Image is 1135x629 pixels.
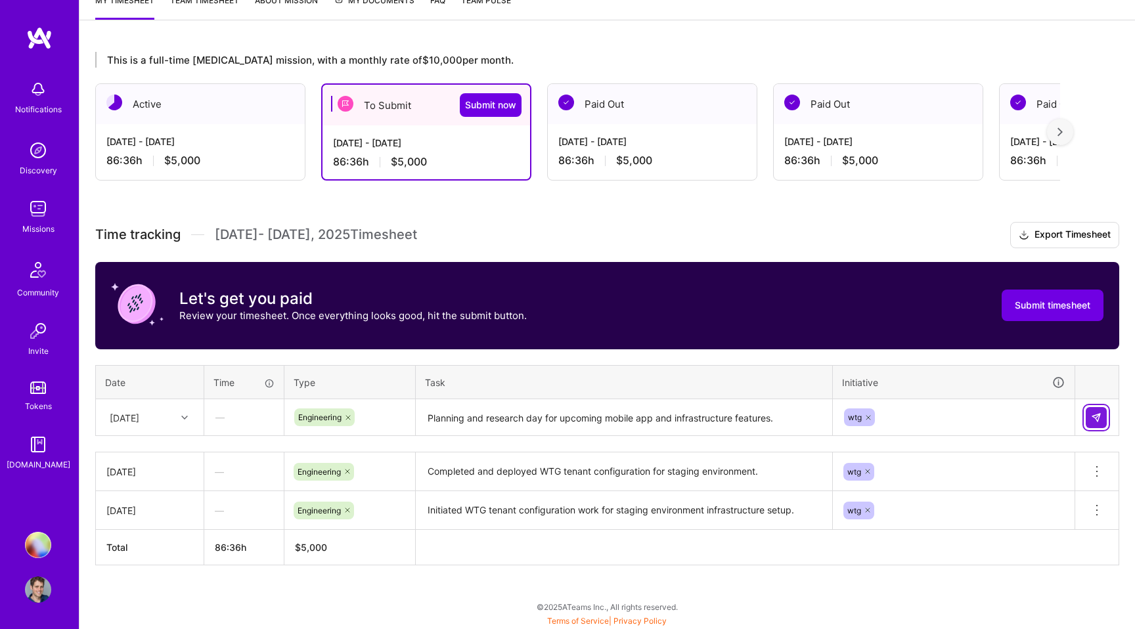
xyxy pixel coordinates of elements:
[333,136,520,150] div: [DATE] - [DATE]
[25,76,51,102] img: bell
[15,102,62,116] div: Notifications
[106,465,193,479] div: [DATE]
[1010,95,1026,110] img: Paid Out
[784,154,972,167] div: 86:36 h
[25,399,52,413] div: Tokens
[215,227,417,243] span: [DATE] - [DATE] , 2025 Timesheet
[842,154,878,167] span: $5,000
[25,532,51,558] img: Jimini Health: Frontend Engineer for Sage Platform
[847,506,861,515] span: wtg
[96,84,305,124] div: Active
[774,84,983,124] div: Paid Out
[204,530,284,565] th: 86:36h
[298,412,342,422] span: Engineering
[1019,228,1029,242] i: icon Download
[323,85,530,125] div: To Submit
[213,376,275,389] div: Time
[110,410,139,424] div: [DATE]
[28,344,49,358] div: Invite
[22,532,55,558] a: Jimini Health: Frontend Engineer for Sage Platform
[106,95,122,110] img: Active
[848,412,862,422] span: wtg
[784,95,800,110] img: Paid Out
[416,365,833,399] th: Task
[333,155,520,169] div: 86:36 h
[22,222,55,236] div: Missions
[417,401,831,435] textarea: Planning and research day for upcoming mobile app and infrastructure features.
[338,96,353,112] img: To Submit
[1091,412,1102,423] img: Submit
[784,135,972,148] div: [DATE] - [DATE]
[7,458,70,471] div: [DOMAIN_NAME]
[847,467,861,477] span: wtg
[96,365,204,399] th: Date
[205,400,283,435] div: —
[284,365,416,399] th: Type
[22,254,54,286] img: Community
[26,26,53,50] img: logo
[465,98,516,112] span: Submit now
[111,278,164,330] img: coin
[106,154,294,167] div: 86:36 h
[181,414,188,421] i: icon Chevron
[96,530,204,565] th: Total
[25,196,51,222] img: teamwork
[95,227,181,243] span: Time tracking
[179,289,527,309] h3: Let's get you paid
[547,616,667,626] span: |
[417,492,831,529] textarea: Initiated WTG tenant configuration work for staging environment infrastructure setup.
[106,504,193,517] div: [DATE]
[548,84,757,124] div: Paid Out
[842,375,1065,390] div: Initiative
[284,530,416,565] th: $5,000
[30,381,46,394] img: tokens
[20,163,57,177] div: Discovery
[204,493,284,528] div: —
[613,616,667,626] a: Privacy Policy
[17,286,59,299] div: Community
[547,616,609,626] a: Terms of Service
[22,576,55,603] a: User Avatar
[558,95,574,110] img: Paid Out
[558,135,746,148] div: [DATE] - [DATE]
[25,576,51,603] img: User Avatar
[616,154,652,167] span: $5,000
[106,135,294,148] div: [DATE] - [DATE]
[79,590,1135,623] div: © 2025 ATeams Inc., All rights reserved.
[1010,222,1119,248] button: Export Timesheet
[95,52,1060,68] div: This is a full-time [MEDICAL_DATA] mission, with a monthly rate of $10,000 per month.
[460,93,522,117] button: Submit now
[204,454,284,489] div: —
[164,154,200,167] span: $5,000
[25,137,51,163] img: discovery
[298,467,341,477] span: Engineering
[558,154,746,167] div: 86:36 h
[1002,290,1103,321] button: Submit timesheet
[298,506,341,515] span: Engineering
[25,318,51,344] img: Invite
[417,454,831,490] textarea: Completed and deployed WTG tenant configuration for staging environment.
[179,309,527,322] p: Review your timesheet. Once everything looks good, hit the submit button.
[1057,127,1063,137] img: right
[1015,299,1090,312] span: Submit timesheet
[1086,407,1108,428] div: null
[391,155,427,169] span: $5,000
[25,431,51,458] img: guide book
